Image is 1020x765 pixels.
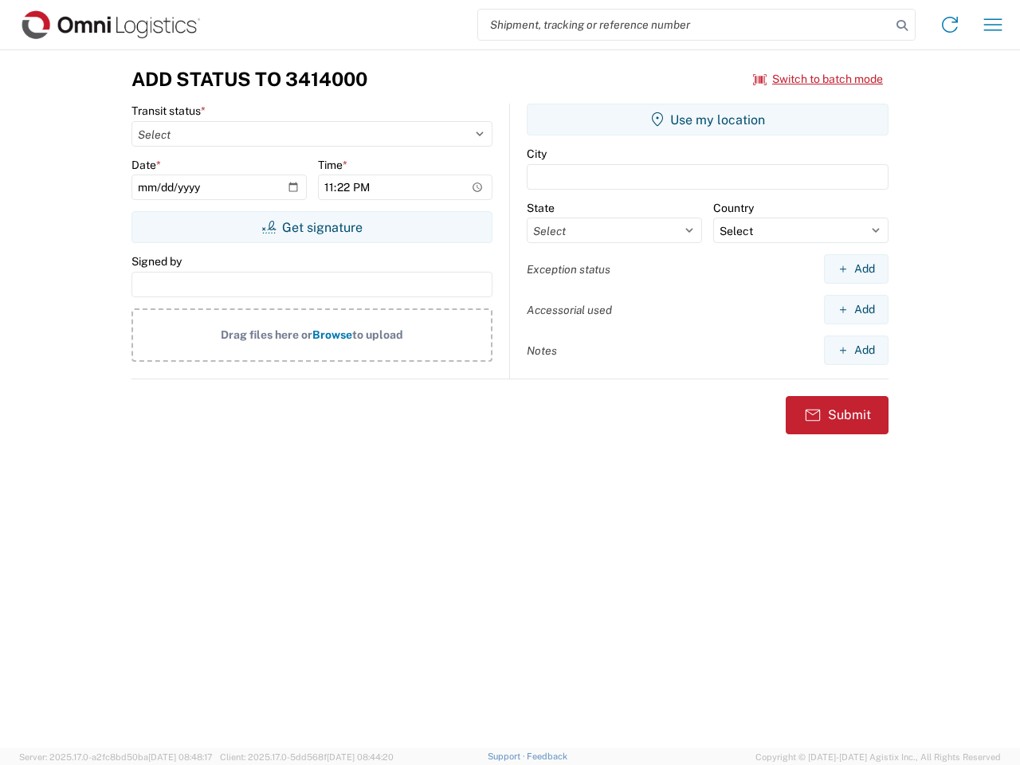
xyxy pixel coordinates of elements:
[478,10,891,40] input: Shipment, tracking or reference number
[527,201,555,215] label: State
[312,328,352,341] span: Browse
[527,751,567,761] a: Feedback
[753,66,883,92] button: Switch to batch mode
[527,104,889,135] button: Use my location
[131,68,367,91] h3: Add Status to 3414000
[131,211,492,243] button: Get signature
[527,303,612,317] label: Accessorial used
[318,158,347,172] label: Time
[148,752,213,762] span: [DATE] 08:48:17
[527,262,610,277] label: Exception status
[527,343,557,358] label: Notes
[755,750,1001,764] span: Copyright © [DATE]-[DATE] Agistix Inc., All Rights Reserved
[220,752,394,762] span: Client: 2025.17.0-5dd568f
[713,201,754,215] label: Country
[786,396,889,434] button: Submit
[131,104,206,118] label: Transit status
[824,254,889,284] button: Add
[131,158,161,172] label: Date
[131,254,182,269] label: Signed by
[527,147,547,161] label: City
[352,328,403,341] span: to upload
[327,752,394,762] span: [DATE] 08:44:20
[488,751,528,761] a: Support
[221,328,312,341] span: Drag files here or
[824,335,889,365] button: Add
[19,752,213,762] span: Server: 2025.17.0-a2fc8bd50ba
[824,295,889,324] button: Add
